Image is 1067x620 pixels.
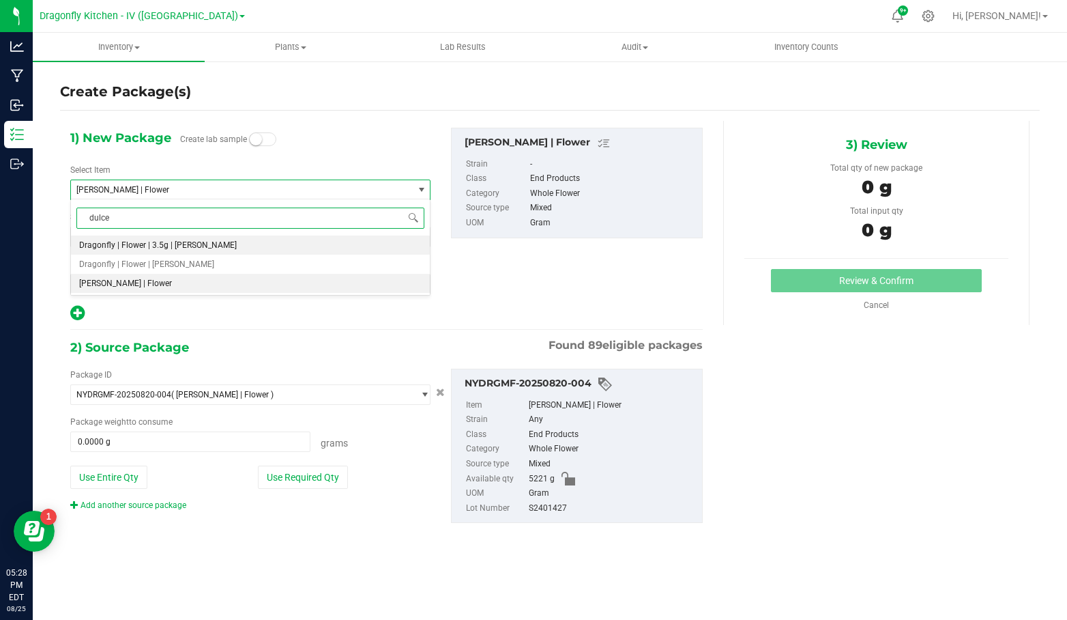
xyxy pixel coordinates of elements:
a: Cancel [864,300,889,310]
inline-svg: Manufacturing [10,69,24,83]
label: Available qty [466,472,526,487]
span: Total input qty [850,206,903,216]
div: S2401427 [529,501,695,516]
span: Total qty of new package [830,163,922,173]
iframe: Resource center [14,511,55,552]
span: 0 g [862,219,892,241]
label: Source type [466,457,526,472]
label: Select Item [70,164,111,176]
div: End Products [529,427,695,442]
inline-svg: Inbound [10,98,24,112]
span: Dragonfly Kitchen - IV ([GEOGRAPHIC_DATA]) [40,10,238,22]
a: Lab Results [377,33,549,61]
span: 89 [588,339,602,352]
label: Item [466,398,526,413]
h4: Create Package(s) [60,82,191,102]
span: Inventory Counts [756,41,857,53]
a: Add another source package [70,501,186,510]
div: Manage settings [920,10,937,23]
label: Source type [466,201,527,216]
inline-svg: Inventory [10,128,24,141]
div: Mixed [530,201,695,216]
span: Plants [205,41,376,53]
span: 1) New Package [70,128,171,148]
span: Grams [321,438,348,449]
div: Whole Flower [529,442,695,457]
label: UOM [466,486,526,501]
label: Create lab sample [180,129,247,150]
div: End Products [530,171,695,186]
input: 0.0000 g [71,432,310,451]
inline-svg: Analytics [10,40,24,53]
span: 0 g [862,176,892,198]
button: Use Entire Qty [70,466,147,489]
div: NYDRGMF-20250820-004 [465,376,695,393]
div: - [530,157,695,172]
span: Found eligible packages [549,337,703,354]
button: Review & Confirm [771,269,982,292]
button: Cancel button [432,383,449,403]
div: Mixed [529,457,695,472]
label: Class [466,171,527,186]
p: 05:28 PM EDT [6,567,27,604]
iframe: Resource center unread badge [40,509,57,525]
div: [PERSON_NAME] | Flower [529,398,695,413]
div: Dulce De Uva | Flower [465,135,695,152]
label: UOM [466,216,527,231]
div: Any [529,412,695,427]
label: Category [466,442,526,457]
a: Audit [549,33,720,61]
span: 3) Review [846,135,907,155]
inline-svg: Outbound [10,157,24,171]
a: Plants [205,33,377,61]
label: Category [466,186,527,201]
div: Gram [529,486,695,501]
button: Use Required Qty [258,466,348,489]
label: Strain [466,412,526,427]
span: Hi, [PERSON_NAME]! [952,10,1041,21]
span: 9+ [900,8,906,14]
span: 5221 g [529,472,555,487]
span: Inventory [33,41,205,53]
span: select [413,180,430,199]
div: Whole Flower [530,186,695,201]
div: Gram [530,216,695,231]
label: Lot Number [466,501,526,516]
span: Audit [549,41,720,53]
p: 08/25 [6,604,27,614]
label: Class [466,427,526,442]
a: Inventory Counts [720,33,892,61]
a: Inventory [33,33,205,61]
span: Lab Results [422,41,504,53]
label: Strain [466,157,527,172]
span: [PERSON_NAME] | Flower [76,185,394,195]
